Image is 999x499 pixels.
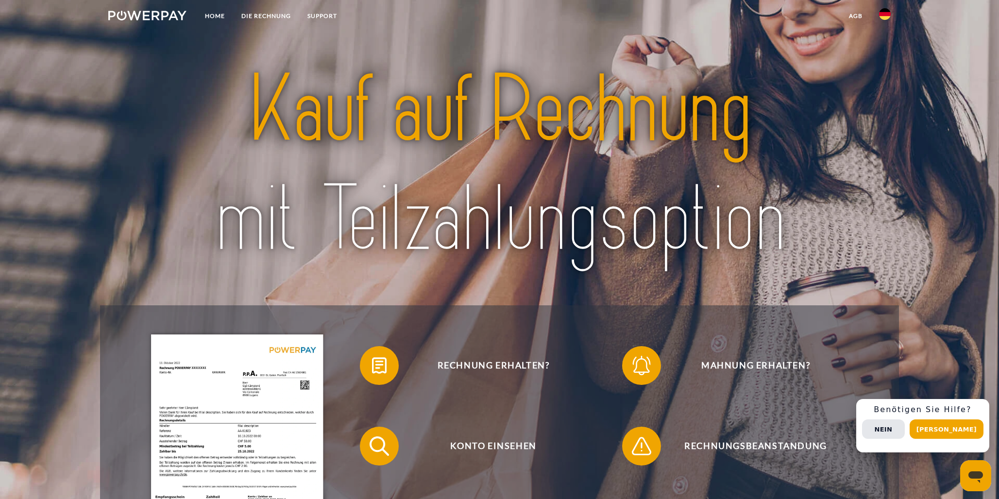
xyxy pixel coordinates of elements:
img: qb_bell.svg [629,353,654,378]
img: title-powerpay_de.svg [147,50,852,280]
img: de [879,8,891,20]
span: Mahnung erhalten? [637,346,875,385]
button: [PERSON_NAME] [910,419,983,439]
h3: Benötigen Sie Hilfe? [862,405,983,415]
span: Rechnungsbeanstandung [637,427,875,466]
img: qb_search.svg [367,434,391,458]
button: Nein [862,419,905,439]
img: logo-powerpay-white.svg [108,11,186,20]
div: Schnellhilfe [856,399,989,452]
a: DIE RECHNUNG [233,7,299,25]
a: Home [197,7,233,25]
img: qb_bill.svg [367,353,391,378]
span: Rechnung erhalten? [374,346,612,385]
button: Mahnung erhalten? [622,346,875,385]
a: agb [841,7,871,25]
a: SUPPORT [299,7,345,25]
button: Rechnungsbeanstandung [622,427,875,466]
button: Rechnung erhalten? [360,346,612,385]
img: qb_warning.svg [629,434,654,458]
span: Konto einsehen [374,427,612,466]
iframe: Schaltfläche zum Öffnen des Messaging-Fensters [960,460,991,491]
button: Konto einsehen [360,427,612,466]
